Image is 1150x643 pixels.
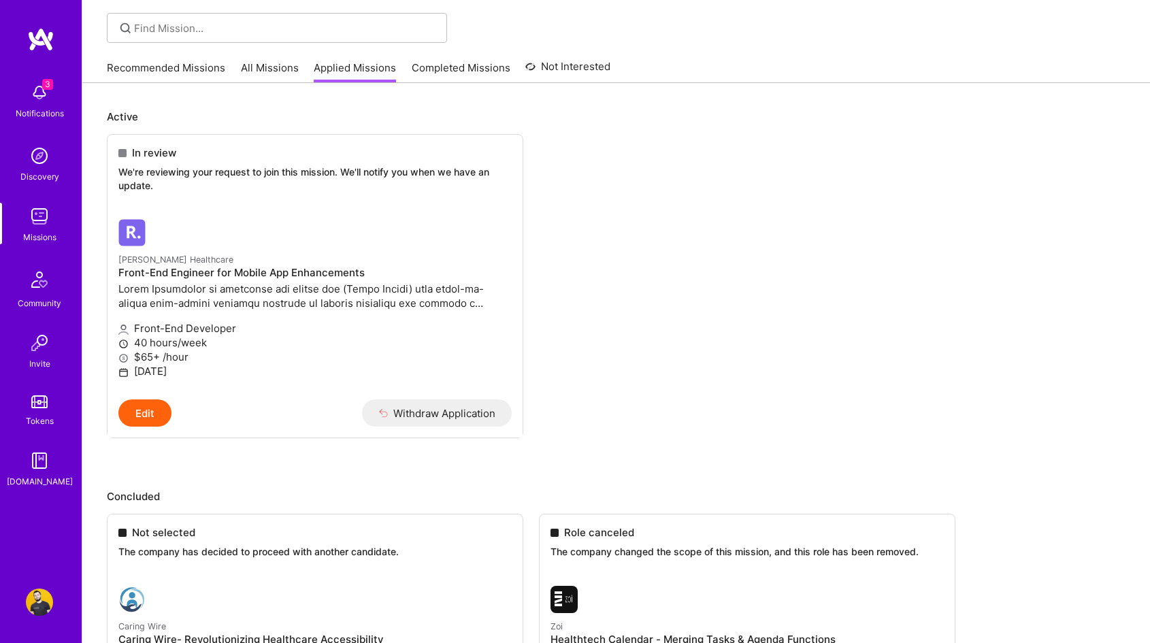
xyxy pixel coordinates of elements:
[23,230,56,244] div: Missions
[118,20,133,36] i: icon SearchGrey
[26,589,53,616] img: User Avatar
[118,399,171,427] button: Edit
[26,414,54,428] div: Tokens
[107,110,1126,124] p: Active
[22,589,56,616] a: User Avatar
[108,208,523,399] a: Roger Healthcare company logo[PERSON_NAME] HealthcareFront-End Engineer for Mobile App Enhancemen...
[18,296,61,310] div: Community
[107,489,1126,504] p: Concluded
[118,364,512,378] p: [DATE]
[118,254,233,265] small: [PERSON_NAME] Healthcare
[525,59,610,83] a: Not Interested
[7,474,73,489] div: [DOMAIN_NAME]
[118,267,512,279] h4: Front-End Engineer for Mobile App Enhancements
[26,329,53,357] img: Invite
[118,219,146,246] img: Roger Healthcare company logo
[132,146,176,160] span: In review
[118,367,129,378] i: icon Calendar
[107,61,225,83] a: Recommended Missions
[412,61,510,83] a: Completed Missions
[20,169,59,184] div: Discovery
[16,106,64,120] div: Notifications
[362,399,512,427] button: Withdraw Application
[31,395,48,408] img: tokens
[23,263,56,296] img: Community
[29,357,50,371] div: Invite
[134,21,437,35] input: Find Mission...
[118,321,512,335] p: Front-End Developer
[27,27,54,52] img: logo
[118,353,129,363] i: icon MoneyGray
[26,79,53,106] img: bell
[26,203,53,230] img: teamwork
[118,325,129,335] i: icon Applicant
[118,282,512,310] p: Lorem Ipsumdolor si ametconse adi elitse doe (Tempo Incidi) utla etdol-ma-aliqua enim-admini veni...
[314,61,396,83] a: Applied Missions
[26,447,53,474] img: guide book
[118,339,129,349] i: icon Clock
[118,165,512,192] p: We're reviewing your request to join this mission. We'll notify you when we have an update.
[42,79,53,90] span: 3
[26,142,53,169] img: discovery
[118,335,512,350] p: 40 hours/week
[241,61,299,83] a: All Missions
[118,350,512,364] p: $65+ /hour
